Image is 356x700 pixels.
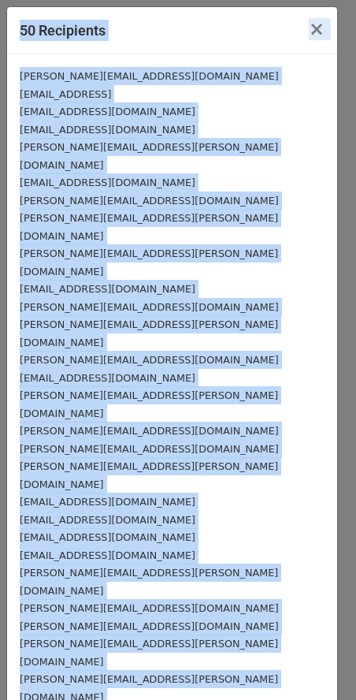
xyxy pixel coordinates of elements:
[20,496,195,508] small: [EMAIL_ADDRESS][DOMAIN_NAME]
[20,567,278,597] small: [PERSON_NAME][EMAIL_ADDRESS][PERSON_NAME][DOMAIN_NAME]
[20,514,195,526] small: [EMAIL_ADDRESS][DOMAIN_NAME]
[20,124,195,136] small: [EMAIL_ADDRESS][DOMAIN_NAME]
[20,443,279,455] small: [PERSON_NAME][EMAIL_ADDRESS][DOMAIN_NAME]
[20,301,279,313] small: [PERSON_NAME][EMAIL_ADDRESS][DOMAIN_NAME]
[20,212,278,242] small: [PERSON_NAME][EMAIL_ADDRESS][PERSON_NAME][DOMAIN_NAME]
[20,88,111,100] small: [EMAIL_ADDRESS]
[20,248,278,277] small: [PERSON_NAME][EMAIL_ADDRESS][PERSON_NAME][DOMAIN_NAME]
[20,318,278,348] small: [PERSON_NAME][EMAIL_ADDRESS][PERSON_NAME][DOMAIN_NAME]
[20,106,195,117] small: [EMAIL_ADDRESS][DOMAIN_NAME]
[277,624,356,700] iframe: Chat Widget
[20,354,279,366] small: [PERSON_NAME][EMAIL_ADDRESS][DOMAIN_NAME]
[20,425,279,437] small: [PERSON_NAME][EMAIL_ADDRESS][DOMAIN_NAME]
[20,638,278,668] small: [PERSON_NAME][EMAIL_ADDRESS][PERSON_NAME][DOMAIN_NAME]
[20,620,279,632] small: [PERSON_NAME][EMAIL_ADDRESS][DOMAIN_NAME]
[296,7,337,51] button: Close
[309,18,324,40] span: ×
[20,195,279,207] small: [PERSON_NAME][EMAIL_ADDRESS][DOMAIN_NAME]
[20,20,106,41] h5: 50 Recipients
[20,531,195,543] small: [EMAIL_ADDRESS][DOMAIN_NAME]
[20,549,195,561] small: [EMAIL_ADDRESS][DOMAIN_NAME]
[20,283,195,295] small: [EMAIL_ADDRESS][DOMAIN_NAME]
[20,460,278,490] small: [PERSON_NAME][EMAIL_ADDRESS][PERSON_NAME][DOMAIN_NAME]
[20,70,279,82] small: [PERSON_NAME][EMAIL_ADDRESS][DOMAIN_NAME]
[20,372,195,384] small: [EMAIL_ADDRESS][DOMAIN_NAME]
[20,141,278,171] small: [PERSON_NAME][EMAIL_ADDRESS][PERSON_NAME][DOMAIN_NAME]
[20,602,279,614] small: [PERSON_NAME][EMAIL_ADDRESS][DOMAIN_NAME]
[20,177,195,188] small: [EMAIL_ADDRESS][DOMAIN_NAME]
[20,389,278,419] small: [PERSON_NAME][EMAIL_ADDRESS][PERSON_NAME][DOMAIN_NAME]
